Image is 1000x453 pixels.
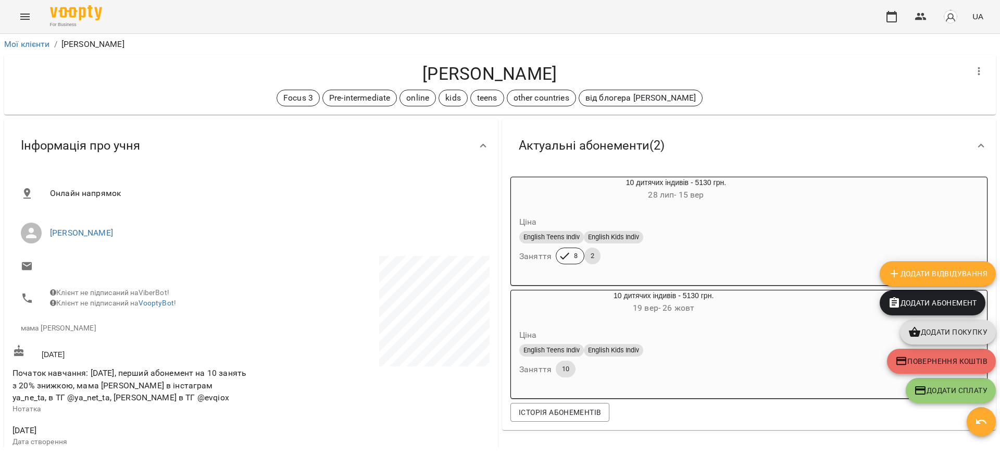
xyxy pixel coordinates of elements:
h6: Ціна [519,215,537,229]
button: Додати покупку [900,320,996,345]
h6: Ціна [519,328,537,342]
p: [PERSON_NAME] [61,38,124,51]
span: Клієнт не підписаний на ! [50,299,176,307]
span: Додати Відвідування [888,267,988,280]
p: teens [477,92,497,104]
p: other countries [514,92,569,104]
a: [PERSON_NAME] [50,228,113,238]
div: Pre-intermediate [322,90,397,106]
span: Актуальні абонементи ( 2 ) [519,138,665,154]
span: Додати Сплату [914,384,988,397]
h6: Заняття [519,249,552,264]
p: Pre-intermediate [329,92,390,104]
p: мама [PERSON_NAME] [21,323,241,334]
span: English Kids Indiv [584,232,643,242]
span: 2 [584,251,601,261]
button: 10 дитячих індивів - 5130 грн.19 вер- 26 жовтЦінаEnglish Teens IndivEnglish Kids IndivЗаняття10 [511,290,816,390]
button: Додати Абонемент [880,290,985,315]
span: English Teens Indiv [519,346,584,355]
div: online [399,90,436,106]
span: Додати покупку [908,326,988,338]
button: Історія абонементів [510,403,609,422]
span: English Teens Indiv [519,232,584,242]
button: UA [968,7,988,26]
span: For Business [50,21,102,28]
span: UA [972,11,983,22]
div: Focus 3 [277,90,320,106]
button: Додати Сплату [906,378,996,403]
nav: breadcrumb [4,38,996,51]
div: Актуальні абонементи(2) [502,119,996,173]
span: Додати Абонемент [888,297,977,309]
span: Клієнт не підписаний на ViberBot! [50,288,169,297]
div: other countries [507,90,576,106]
p: Дата створення [12,437,249,447]
button: Додати Відвідування [880,261,996,286]
div: Інформація про учня [4,119,498,173]
div: 10 дитячих індивів - 5130 грн. [511,290,816,315]
span: Повернення коштів [895,355,988,368]
h4: [PERSON_NAME] [12,63,967,84]
span: Початок навчання: [DATE], перший абонемент на 10 занять з 20% знижкою, мама [PERSON_NAME] в інста... [12,368,246,402]
button: Повернення коштів [887,349,996,374]
span: Інформація про учня [21,138,140,154]
span: Історія абонементів [519,406,601,419]
div: kids [439,90,468,106]
div: teens [470,90,504,106]
a: Мої клієнти [4,39,50,49]
p: Focus 3 [283,92,313,104]
li: / [54,38,57,51]
img: avatar_s.png [943,9,958,24]
p: від блогера [PERSON_NAME] [585,92,696,104]
p: online [406,92,429,104]
div: [DATE] [10,342,251,362]
span: 8 [568,251,584,261]
p: kids [445,92,461,104]
span: Онлайн напрямок [50,187,481,200]
span: 28 лип - 15 вер [648,190,704,200]
span: 19 вер - 26 жовт [633,303,694,313]
div: 10 дитячих індивів - 5130 грн. [511,177,841,202]
span: 10 [556,364,576,374]
h6: Заняття [519,362,552,377]
button: Menu [12,4,37,29]
a: VooptyBot [139,299,174,307]
span: English Kids Indiv [584,346,643,355]
img: Voopty Logo [50,5,102,20]
p: Нотатка [12,404,249,414]
button: 10 дитячих індивів - 5130 грн.28 лип- 15 верЦінаEnglish Teens IndivEnglish Kids IndivЗаняття82 [511,177,841,277]
span: [DATE] [12,424,249,437]
div: від блогера [PERSON_NAME] [579,90,703,106]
